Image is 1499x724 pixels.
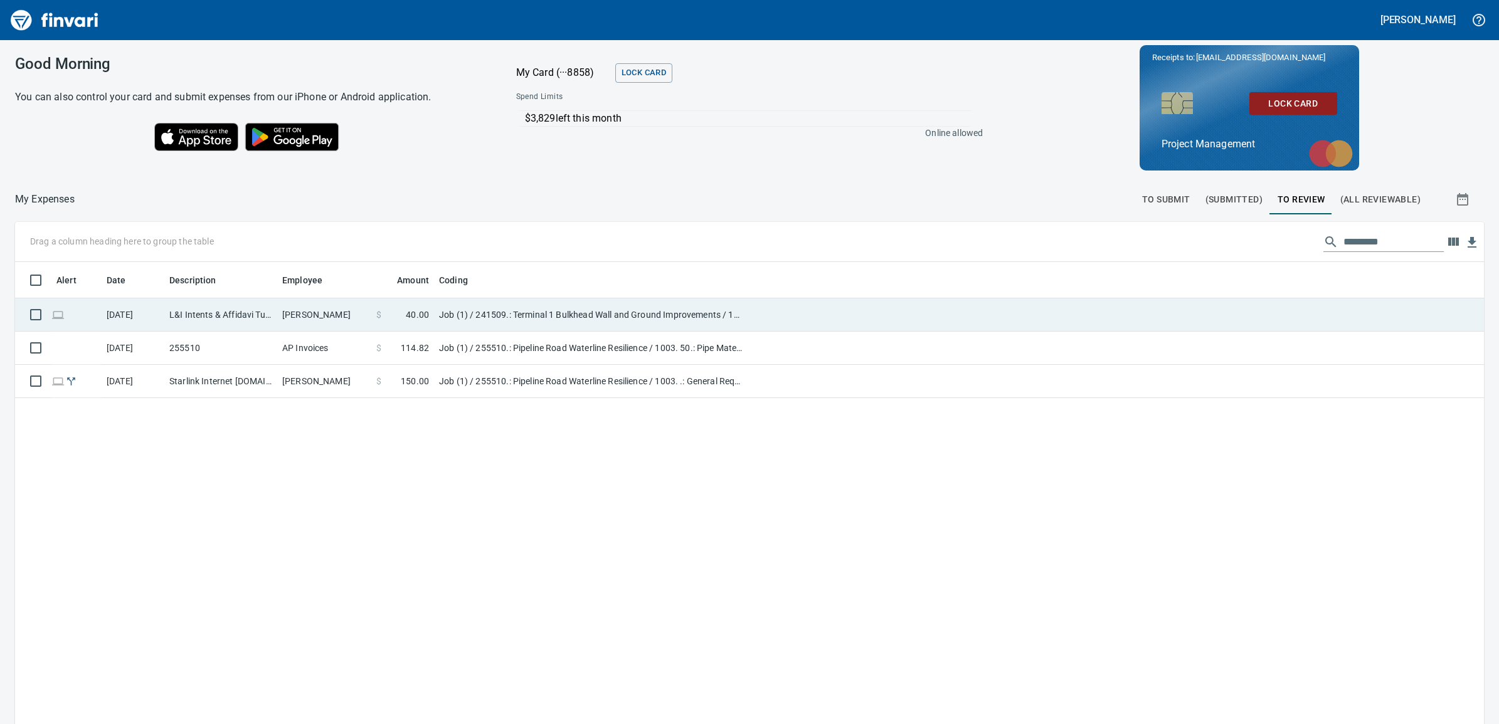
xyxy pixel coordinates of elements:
[525,111,972,126] p: $3,829 left this month
[376,375,381,387] span: $
[516,91,772,103] span: Spend Limits
[277,298,371,332] td: [PERSON_NAME]
[506,127,983,139] p: Online allowed
[622,66,666,80] span: Lock Card
[439,273,468,288] span: Coding
[615,63,672,83] button: Lock Card
[439,273,484,288] span: Coding
[8,5,102,35] img: Finvari
[401,375,429,387] span: 150.00
[51,310,65,318] span: Online transaction
[154,123,238,151] img: Download on the App Store
[282,273,322,288] span: Employee
[15,192,75,207] p: My Expenses
[406,308,429,321] span: 40.00
[15,88,485,106] h6: You can also control your card and submit expenses from our iPhone or Android application.
[1340,192,1421,207] span: (All Reviewable)
[1377,10,1459,29] button: [PERSON_NAME]
[277,332,371,365] td: AP Invoices
[164,332,277,365] td: 255510
[1463,233,1481,252] button: Download Table
[1205,192,1263,207] span: (Submitted)
[434,332,748,365] td: Job (1) / 255510.: Pipeline Road Waterline Resilience / 1003. 50.: Pipe Materials / 3: Material
[51,377,65,385] span: Online transaction
[282,273,339,288] span: Employee
[164,298,277,332] td: L&I Intents & Affidavi Tumwater [GEOGRAPHIC_DATA]
[56,273,77,288] span: Alert
[56,273,93,288] span: Alert
[238,116,346,157] img: Get it on Google Play
[65,377,78,385] span: Split transaction
[376,308,381,321] span: $
[164,365,277,398] td: Starlink Internet [DOMAIN_NAME] CA - Pipeline
[1162,137,1337,152] p: Project Management
[401,342,429,354] span: 114.82
[1278,192,1325,207] span: To Review
[516,65,610,80] p: My Card (···8858)
[102,298,164,332] td: [DATE]
[381,273,429,288] span: Amount
[1303,134,1359,174] img: mastercard.svg
[30,235,214,248] p: Drag a column heading here to group the table
[169,273,216,288] span: Description
[397,273,429,288] span: Amount
[1380,13,1456,26] h5: [PERSON_NAME]
[1142,192,1190,207] span: To Submit
[102,365,164,398] td: [DATE]
[107,273,142,288] span: Date
[15,192,75,207] nav: breadcrumb
[1195,51,1327,63] span: [EMAIL_ADDRESS][DOMAIN_NAME]
[376,342,381,354] span: $
[277,365,371,398] td: [PERSON_NAME]
[1259,96,1327,112] span: Lock Card
[102,332,164,365] td: [DATE]
[434,298,748,332] td: Job (1) / 241509.: Terminal 1 Bulkhead Wall and Ground Improvements / 1003. .: General Requiremen...
[1152,51,1347,64] p: Receipts to:
[169,273,233,288] span: Description
[1444,184,1484,214] button: Show transactions within a particular date range
[434,365,748,398] td: Job (1) / 255510.: Pipeline Road Waterline Resilience / 1003. .: General Requirements / 5: Other
[1444,233,1463,251] button: Choose columns to display
[15,55,485,73] h3: Good Morning
[1249,92,1337,115] button: Lock Card
[107,273,126,288] span: Date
